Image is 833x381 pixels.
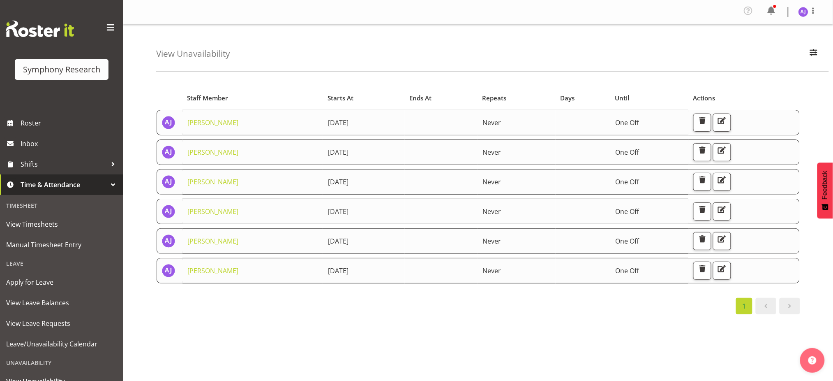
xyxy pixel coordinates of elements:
img: aditi-jaiswal1830.jpg [162,116,175,129]
span: Feedback [821,171,829,200]
div: Unavailability [2,354,121,371]
button: Delete Unavailability [693,262,711,280]
span: One Off [615,177,639,186]
span: Inbox [21,137,119,150]
span: [DATE] [328,177,348,186]
button: Edit Unavailability [713,173,731,191]
span: Leave/Unavailability Calendar [6,338,117,350]
span: View Leave Balances [6,297,117,309]
span: Manual Timesheet Entry [6,239,117,251]
a: [PERSON_NAME] [187,207,238,216]
div: Actions [693,93,795,103]
button: Edit Unavailability [713,202,731,221]
button: Feedback - Show survey [817,163,833,218]
span: Roster [21,117,119,129]
span: One Off [615,266,639,275]
span: [DATE] [328,118,348,127]
a: View Leave Balances [2,293,121,313]
a: View Timesheets [2,214,121,235]
div: Symphony Research [23,63,100,76]
span: One Off [615,237,639,246]
div: Timesheet [2,197,121,214]
span: Never [483,266,501,275]
div: Ends At [409,93,473,103]
div: Starts At [328,93,400,103]
div: Repeats [482,93,551,103]
span: View Timesheets [6,218,117,230]
img: aditi-jaiswal1830.jpg [798,7,808,17]
a: View Leave Requests [2,313,121,334]
span: [DATE] [328,237,348,246]
span: Never [483,118,501,127]
div: Until [615,93,684,103]
button: Edit Unavailability [713,262,731,280]
button: Delete Unavailability [693,114,711,132]
span: Never [483,148,501,157]
span: [DATE] [328,148,348,157]
div: Leave [2,255,121,272]
button: Filter Employees [805,45,822,63]
span: Never [483,207,501,216]
img: Rosterit website logo [6,21,74,37]
a: Leave/Unavailability Calendar [2,334,121,354]
span: [DATE] [328,266,348,275]
img: help-xxl-2.png [808,356,817,365]
button: Edit Unavailability [713,143,731,161]
img: aditi-jaiswal1830.jpg [162,205,175,218]
span: Shifts [21,158,107,170]
button: Delete Unavailability [693,232,711,250]
button: Edit Unavailability [713,114,731,132]
a: [PERSON_NAME] [187,237,238,246]
img: aditi-jaiswal1830.jpg [162,235,175,248]
a: Manual Timesheet Entry [2,235,121,255]
img: aditi-jaiswal1830.jpg [162,175,175,188]
span: One Off [615,207,639,216]
a: [PERSON_NAME] [187,148,238,157]
button: Delete Unavailability [693,173,711,191]
div: Days [560,93,606,103]
img: aditi-jaiswal1830.jpg [162,264,175,277]
button: Delete Unavailability [693,202,711,221]
span: Apply for Leave [6,276,117,288]
a: [PERSON_NAME] [187,118,238,127]
img: aditi-jaiswal1830.jpg [162,146,175,159]
a: [PERSON_NAME] [187,177,238,186]
button: Edit Unavailability [713,232,731,250]
a: [PERSON_NAME] [187,266,238,275]
span: One Off [615,118,639,127]
div: Staff Member [187,93,318,103]
h4: View Unavailability [156,49,230,58]
span: [DATE] [328,207,348,216]
span: Never [483,177,501,186]
a: Apply for Leave [2,272,121,293]
span: Time & Attendance [21,179,107,191]
span: View Leave Requests [6,317,117,330]
span: One Off [615,148,639,157]
button: Delete Unavailability [693,143,711,161]
span: Never [483,237,501,246]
